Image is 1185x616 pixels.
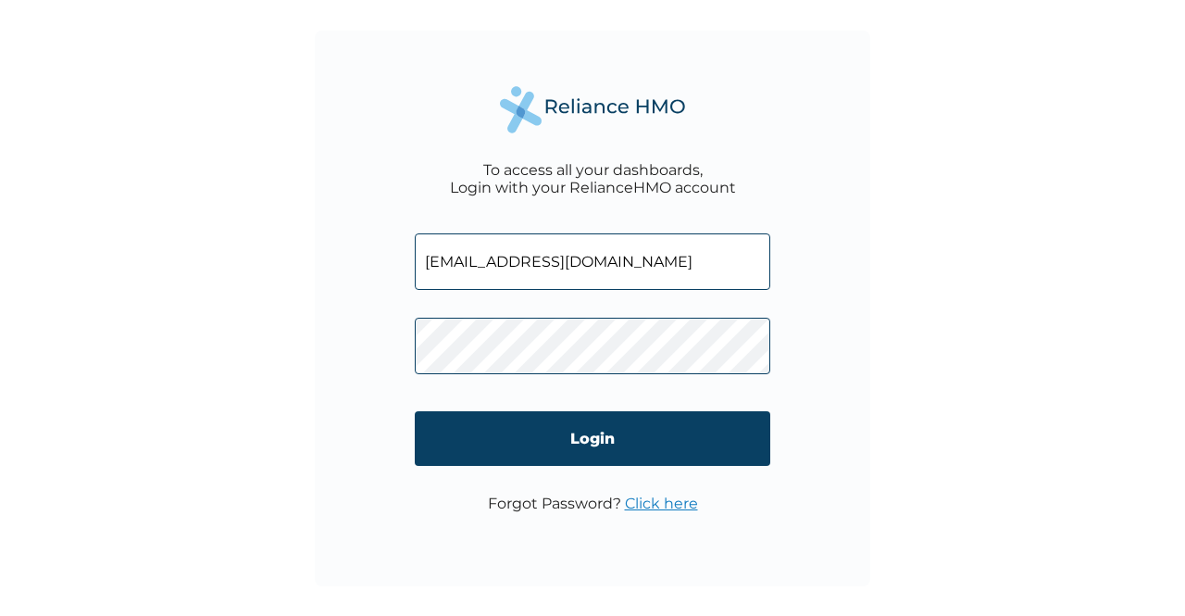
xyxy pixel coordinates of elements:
input: Email address or HMO ID [415,233,770,290]
a: Click here [625,495,698,512]
input: Login [415,411,770,466]
p: Forgot Password? [488,495,698,512]
img: Reliance Health's Logo [500,86,685,133]
div: To access all your dashboards, Login with your RelianceHMO account [450,161,736,196]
